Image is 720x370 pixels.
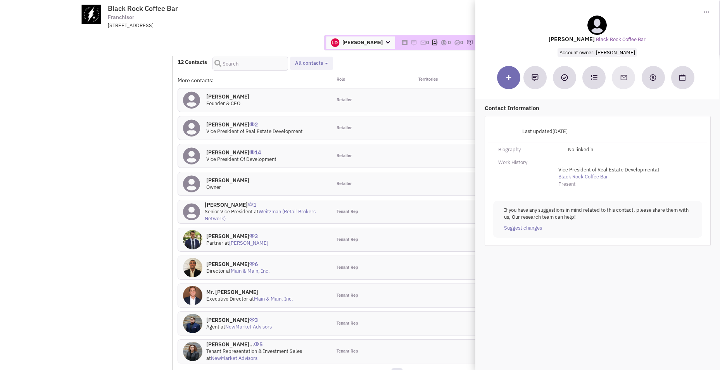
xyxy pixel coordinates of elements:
[558,166,660,180] span: at
[108,4,178,13] span: Black Rock Coffee Bar
[337,153,352,159] span: Retailer
[337,348,358,354] span: Tenant Rep
[568,146,593,153] span: No linkedin
[206,233,268,240] h4: [PERSON_NAME]
[206,355,257,361] span: at
[332,76,408,84] div: Role
[206,316,272,323] h4: [PERSON_NAME]
[206,341,326,348] h4: [PERSON_NAME]...
[226,268,270,274] span: at
[206,100,240,107] span: Founder & CEO
[183,258,202,277] img: TpyGKf8APkeo0h8IbkbfsA.jpg
[231,268,270,274] a: Main & Main, Inc.
[206,289,293,296] h4: Mr. [PERSON_NAME]
[183,230,202,249] img: spIzWFvEtkikXa08uD9tZg.jpg
[249,234,255,238] img: icon-UserInteraction.png
[337,292,358,299] span: Tenant Rep
[178,76,331,84] div: More contacts:
[212,57,288,71] input: Search
[249,311,258,323] span: 3
[254,335,262,348] span: 5
[206,261,270,268] h4: [PERSON_NAME]
[558,173,608,181] a: Black Rock Coffee Bar
[337,125,352,131] span: Retailer
[558,48,637,57] span: Account owner: [PERSON_NAME]
[460,39,463,46] span: 0
[249,122,255,126] img: icon-UserInteraction.png
[221,323,272,330] span: at
[493,159,563,166] div: Work History
[249,143,261,156] span: 14
[411,40,417,46] img: icon-note.png
[504,225,542,232] a: Suggest changes
[249,150,255,154] img: icon-UserInteraction.png
[211,355,257,361] a: NewMarket Advisors
[205,208,316,222] a: Weitzman (Retail Brokers Network)
[205,208,316,222] span: at
[206,121,303,128] h4: [PERSON_NAME]
[649,74,657,81] img: Create a deal
[504,207,691,221] p: If you have any suggestions in mind related to this contact, please share them with us, Our resea...
[249,115,258,128] span: 2
[254,296,293,302] a: Main & Main, Inc.
[587,16,607,35] img: teammate.png
[493,124,573,139] div: Last updated
[206,149,276,156] h4: [PERSON_NAME]
[178,59,207,66] h4: 12 Contacts
[254,342,259,346] img: icon-UserInteraction.png
[485,104,711,112] p: Contact Information
[183,314,202,333] img: M9n-_qrdDUyBfdk5_4OYxA.jpg
[224,240,268,246] span: at
[420,40,426,46] img: icon-email-active-16.png
[337,320,358,327] span: Tenant Rep
[679,74,685,81] img: Schedule a Meeting
[337,265,358,271] span: Tenant Rep
[532,74,539,81] img: Add a note
[206,156,276,163] span: Vice President Of Development
[249,255,258,268] span: 6
[249,296,293,302] span: at
[248,195,256,208] span: 1
[206,240,223,246] span: Partner
[331,38,339,47] img: EW2bFgEwS0C2t7mJyvjHIw.png
[206,93,249,100] h4: [PERSON_NAME]
[249,262,255,266] img: icon-UserInteraction.png
[108,13,134,21] span: Franchisor
[108,22,310,29] div: [STREET_ADDRESS]
[249,318,255,322] img: icon-UserInteraction.png
[561,74,568,81] img: Add a Task
[493,146,563,154] div: Biography
[205,208,253,215] span: Senior Vice President
[225,323,272,330] a: NewMarket Advisors
[183,342,202,361] img: TiJXFAHQ_kCi5OH6YF9iQQ.jpg
[337,237,358,243] span: Tenant Rep
[206,177,249,184] h4: [PERSON_NAME]
[293,59,330,67] button: All contacts
[206,128,303,135] span: Vice President of Real Estate Development
[591,74,597,81] img: Subscribe to a cadence
[337,97,352,103] span: Retailer
[229,240,268,246] a: [PERSON_NAME]
[206,184,221,190] span: Owner
[337,209,358,215] span: Tenant Rep
[206,296,248,302] span: Executive Director
[337,181,352,187] span: Retailer
[205,201,326,208] h4: [PERSON_NAME]
[206,268,225,274] span: Director
[206,323,219,330] span: Agent
[248,202,253,206] img: icon-UserInteraction.png
[448,39,451,46] span: 0
[558,166,655,173] span: Vice President of Real Estate Development
[466,40,473,46] img: research-icon.png
[558,181,576,187] span: Present
[426,39,429,46] span: 0
[596,36,646,43] a: Black Rock Coffee Bar
[553,128,568,135] span: [DATE]
[295,60,323,66] span: All contacts
[440,40,447,46] img: icon-dealamount.png
[326,36,395,49] span: [PERSON_NAME]
[408,76,485,84] div: Territories
[249,227,258,240] span: 3
[206,348,302,354] span: Tenant Representation & Investment Sales
[183,286,202,305] img: ELVLKodU3kK6O-DRLmxBSg.jpg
